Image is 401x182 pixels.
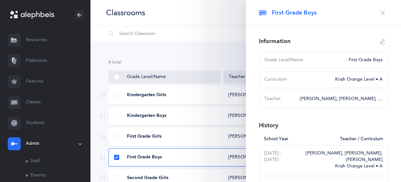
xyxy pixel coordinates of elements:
span: First Grade Girls [127,133,162,140]
span: First Grade Boys [272,9,317,17]
div: History [259,121,278,130]
div: Grade Level/Name [264,57,345,63]
div: School Year [264,136,336,142]
div: [PERSON_NAME]‪, + 2‬ [228,154,274,161]
a: Staff [26,154,90,168]
div: Classrooms [106,7,145,18]
div: [DATE] - [DATE] [264,150,296,170]
div: Information [259,37,290,45]
input: Search Classroom [106,26,257,41]
div: Grade Level/Name [114,74,215,80]
div: Teacher / Curriculum [336,136,383,142]
div: Teacher [229,74,285,80]
span: Kindergarten Girls [127,92,166,98]
div: Kriah Orange Level • A [331,76,383,83]
span: Kindergarten Boys [127,113,166,119]
div: [PERSON_NAME]‪, + 1‬ [228,133,274,140]
span: First Grade Boys [127,154,162,161]
div: First Grade Boys [345,57,383,63]
div: Teacher [264,96,296,102]
div: [PERSON_NAME], [PERSON_NAME]‪, + 1‬ [300,96,383,102]
div: [PERSON_NAME], [PERSON_NAME], [PERSON_NAME] [300,150,383,163]
div: [PERSON_NAME]‪, + 2‬ [228,113,274,119]
div: [PERSON_NAME] [228,175,265,181]
div: [PERSON_NAME]‪, + 1‬ [228,92,274,98]
div: Kriah Orange Level • A [300,163,383,170]
div: 8 [109,60,383,65]
div: Curriculum [264,76,331,83]
span: Second Grade Girls [127,175,168,181]
span: total [112,60,121,64]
